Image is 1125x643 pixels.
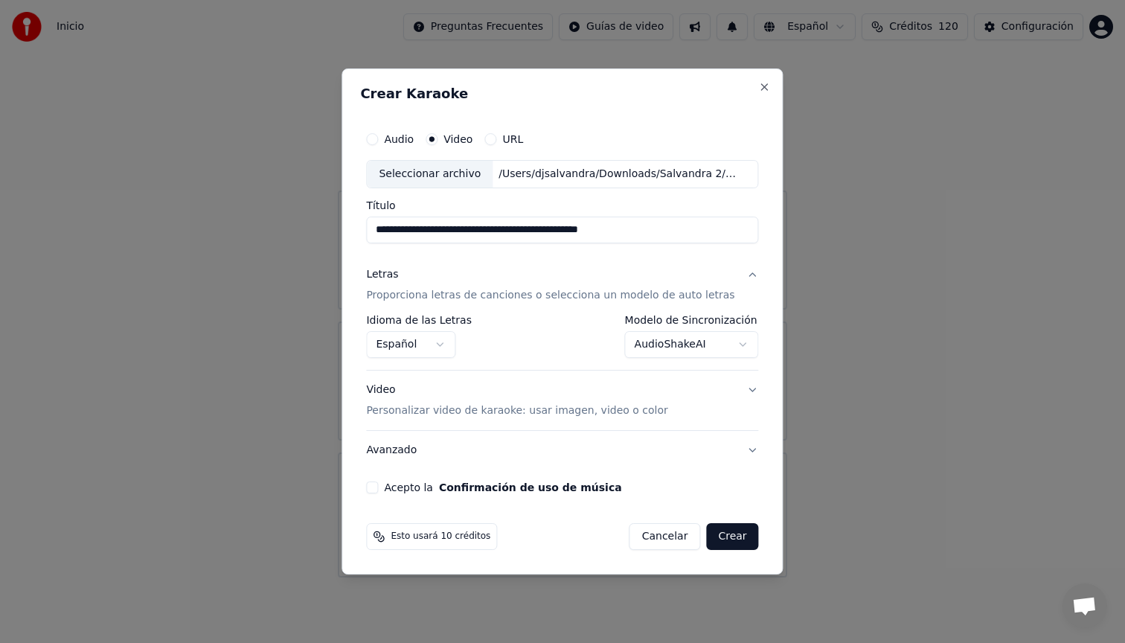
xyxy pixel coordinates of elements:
div: /Users/djsalvandra/Downloads/Salvandra 2/[PERSON_NAME], [PERSON_NAME] - Es Mi Mujer (MTV Unplugge... [493,167,746,182]
label: Video [443,134,472,144]
button: Crear [706,523,758,550]
label: Título [366,200,758,211]
span: Esto usará 10 créditos [391,531,490,543]
button: Acepto la [439,482,622,493]
div: Letras [366,267,398,282]
button: LetrasProporciona letras de canciones o selecciona un modelo de auto letras [366,255,758,315]
label: Audio [384,134,414,144]
p: Proporciona letras de canciones o selecciona un modelo de auto letras [366,288,734,303]
div: Video [366,383,667,418]
label: URL [502,134,523,144]
button: Cancelar [629,523,701,550]
div: LetrasProporciona letras de canciones o selecciona un modelo de auto letras [366,315,758,370]
div: Seleccionar archivo [367,161,493,188]
h2: Crear Karaoke [360,87,764,100]
button: Avanzado [366,431,758,470]
label: Modelo de Sincronización [625,315,759,325]
p: Personalizar video de karaoke: usar imagen, video o color [366,403,667,418]
label: Idioma de las Letras [366,315,472,325]
label: Acepto la [384,482,621,493]
button: VideoPersonalizar video de karaoke: usar imagen, video o color [366,371,758,430]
